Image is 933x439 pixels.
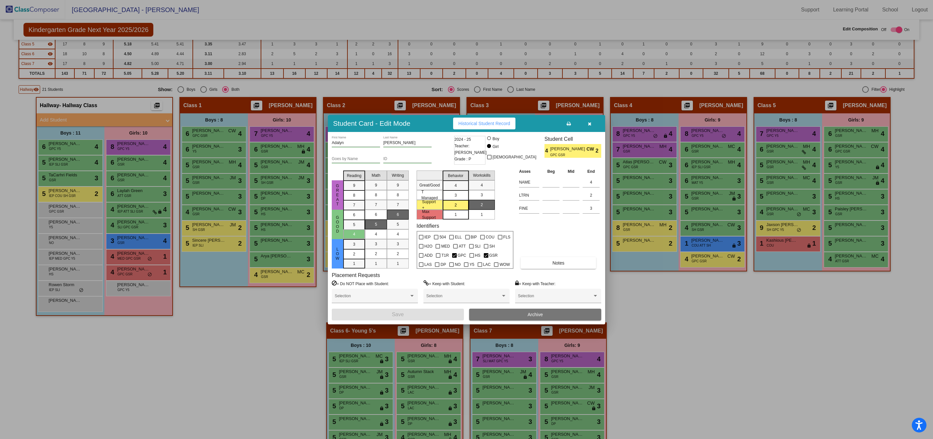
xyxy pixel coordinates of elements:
[489,242,495,250] span: SH
[375,231,377,237] span: 4
[441,252,449,259] span: T1R
[587,146,596,153] span: CW
[550,153,582,157] span: GPC GSR
[375,212,377,218] span: 6
[353,241,355,247] span: 3
[499,261,510,268] span: WOW
[454,202,457,208] span: 2
[392,172,404,178] span: Writing
[454,156,471,162] span: Grade : P
[353,261,355,267] span: 1
[481,192,483,198] span: 3
[492,144,499,150] div: Girl
[353,231,355,237] span: 4
[519,203,539,213] input: assessment
[458,121,510,126] span: Historical Student Record
[541,168,561,175] th: Beg
[397,212,399,218] span: 6
[544,136,601,142] h3: Student Cell
[489,252,498,259] span: GSR
[347,173,361,179] span: Reading
[481,202,483,208] span: 2
[455,261,461,268] span: NO
[454,183,457,188] span: 4
[469,261,474,268] span: Y5
[454,192,457,198] span: 3
[483,261,491,268] span: LAC
[375,202,377,208] span: 7
[353,222,355,228] span: 5
[375,182,377,188] span: 9
[332,309,464,320] button: Save
[353,212,355,218] span: 6
[528,312,543,317] span: Archive
[441,242,450,250] span: MED
[332,157,380,161] input: goes by name
[440,261,446,268] span: DP
[455,233,462,241] span: ELL
[581,168,601,175] th: End
[453,118,515,129] button: Historical Student Record
[397,192,399,198] span: 8
[473,172,491,178] span: Workskills
[332,280,389,287] label: = Do NOT Place with Student:
[481,212,483,218] span: 1
[544,147,550,155] span: 4
[448,173,463,179] span: Behavior
[519,177,539,187] input: assessment
[486,233,495,241] span: COU
[459,242,466,250] span: ATT
[375,221,377,227] span: 5
[424,233,431,241] span: IEP
[492,136,499,142] div: Boy
[454,143,487,156] span: Teacher: [PERSON_NAME]
[424,242,433,250] span: H2O
[458,252,466,259] span: GPC
[454,212,457,218] span: 1
[561,168,581,175] th: Mid
[375,192,377,198] span: 8
[424,252,433,259] span: ADD
[372,172,380,178] span: Math
[454,136,471,143] span: 2024 - 25
[515,280,556,287] label: = Keep with Teacher:
[397,182,399,188] span: 9
[353,251,355,257] span: 2
[424,261,432,268] span: LAS
[423,280,465,287] label: = Keep with Student:
[475,252,481,259] span: HS
[596,147,601,155] span: 2
[439,233,446,241] span: 504
[335,184,341,206] span: Great
[392,312,404,317] span: Save
[333,119,410,127] h3: Student Card - Edit Mode
[397,221,399,227] span: 5
[397,231,399,237] span: 4
[375,261,377,267] span: 1
[550,146,586,153] span: [PERSON_NAME]
[481,182,483,188] span: 4
[332,272,380,278] label: Placement Requests
[397,241,399,247] span: 3
[353,183,355,188] span: 9
[471,233,477,241] span: BIP
[397,261,399,267] span: 1
[503,233,511,241] span: FLS
[397,202,399,208] span: 7
[335,215,341,234] span: Good
[375,251,377,257] span: 2
[519,190,539,200] input: assessment
[493,153,536,161] span: [DEMOGRAPHIC_DATA]
[353,192,355,198] span: 8
[475,242,481,250] span: SLI
[417,223,439,229] label: Identifiers
[375,241,377,247] span: 3
[353,202,355,208] span: 7
[552,260,564,266] span: Notes
[469,309,601,320] button: Archive
[521,257,596,269] button: Notes
[335,247,341,261] span: Low
[397,251,399,257] span: 2
[517,168,541,175] th: Asses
